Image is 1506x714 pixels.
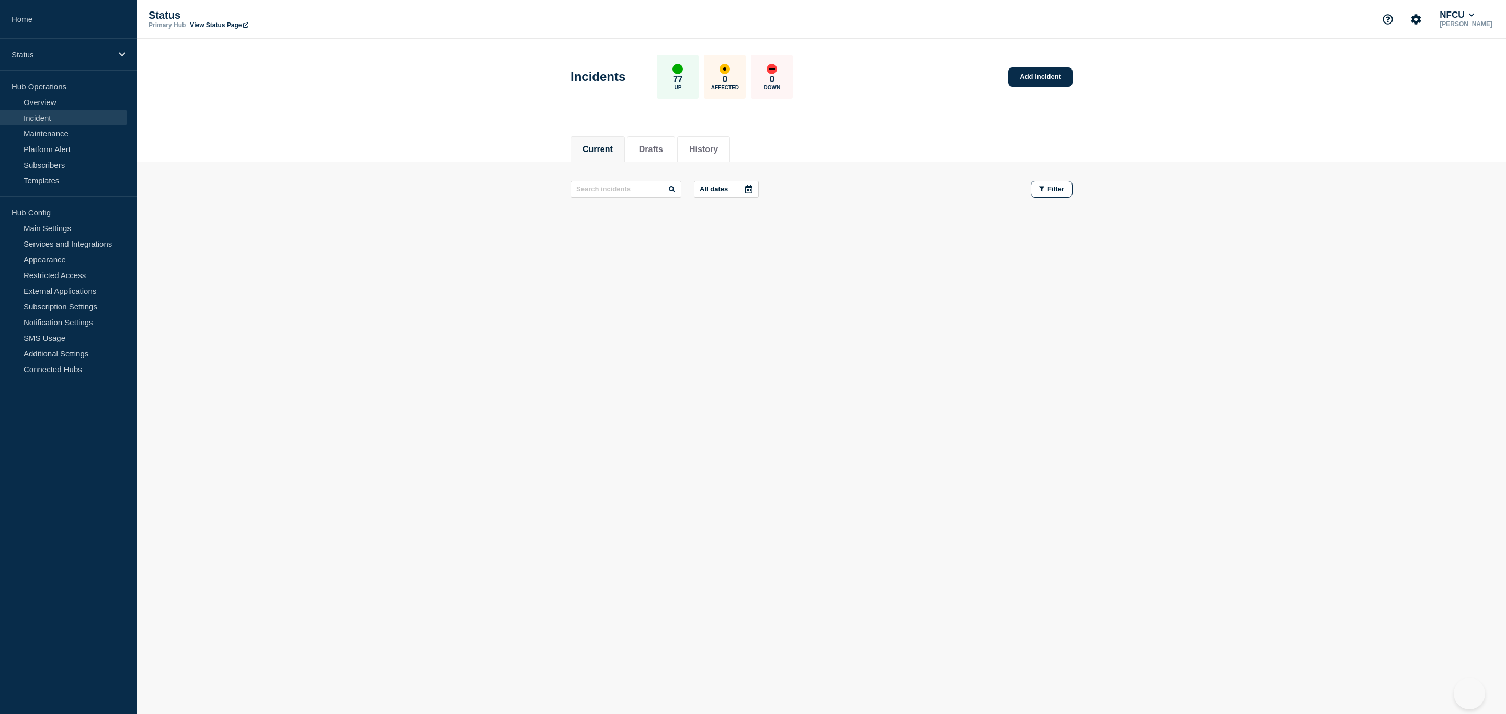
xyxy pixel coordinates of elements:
[720,64,730,74] div: affected
[190,21,248,29] a: View Status Page
[12,50,112,59] p: Status
[767,64,777,74] div: down
[1008,67,1073,87] a: Add incident
[571,181,681,198] input: Search incidents
[1405,8,1427,30] button: Account settings
[723,74,727,85] p: 0
[1377,8,1399,30] button: Support
[694,181,759,198] button: All dates
[674,85,681,90] p: Up
[1437,20,1494,28] p: [PERSON_NAME]
[149,9,358,21] p: Status
[571,70,625,84] h1: Incidents
[583,145,613,154] button: Current
[1437,10,1476,20] button: NFCU
[711,85,739,90] p: Affected
[672,64,683,74] div: up
[689,145,718,154] button: History
[764,85,781,90] p: Down
[1454,678,1485,709] iframe: Help Scout Beacon - Open
[770,74,774,85] p: 0
[1047,185,1064,193] span: Filter
[149,21,186,29] p: Primary Hub
[700,185,728,193] p: All dates
[639,145,663,154] button: Drafts
[673,74,683,85] p: 77
[1031,181,1073,198] button: Filter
